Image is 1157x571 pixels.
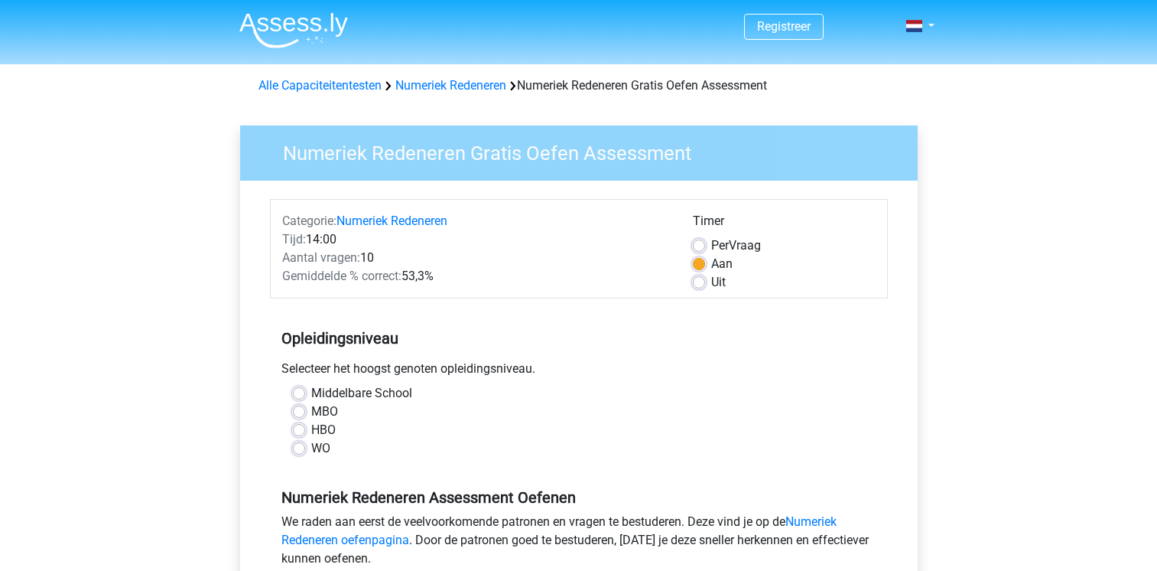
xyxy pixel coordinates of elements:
label: MBO [311,403,338,421]
div: Timer [693,212,876,237]
a: Numeriek Redeneren [395,78,506,93]
div: Selecteer het hoogst genoten opleidingsniveau. [270,360,888,384]
span: Gemiddelde % correct: [282,269,401,283]
div: 14:00 [271,230,681,249]
a: Alle Capaciteitentesten [258,78,382,93]
div: 53,3% [271,267,681,285]
a: Numeriek Redeneren [336,214,447,228]
a: Numeriek Redeneren oefenpagina [281,514,837,547]
img: Assessly [239,12,348,48]
span: Per [711,238,729,253]
h3: Numeriek Redeneren Gratis Oefen Assessment [265,135,906,165]
label: Vraag [711,237,761,255]
label: Middelbare School [311,384,412,403]
a: Registreer [757,19,811,34]
label: WO [311,439,330,458]
div: Numeriek Redeneren Gratis Oefen Assessment [252,77,905,95]
label: Aan [711,255,733,273]
div: 10 [271,249,681,267]
h5: Numeriek Redeneren Assessment Oefenen [281,488,876,507]
label: Uit [711,273,726,292]
h5: Opleidingsniveau [281,323,876,354]
span: Aantal vragen: [282,250,360,265]
label: HBO [311,421,336,439]
span: Categorie: [282,214,336,228]
span: Tijd: [282,232,306,246]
